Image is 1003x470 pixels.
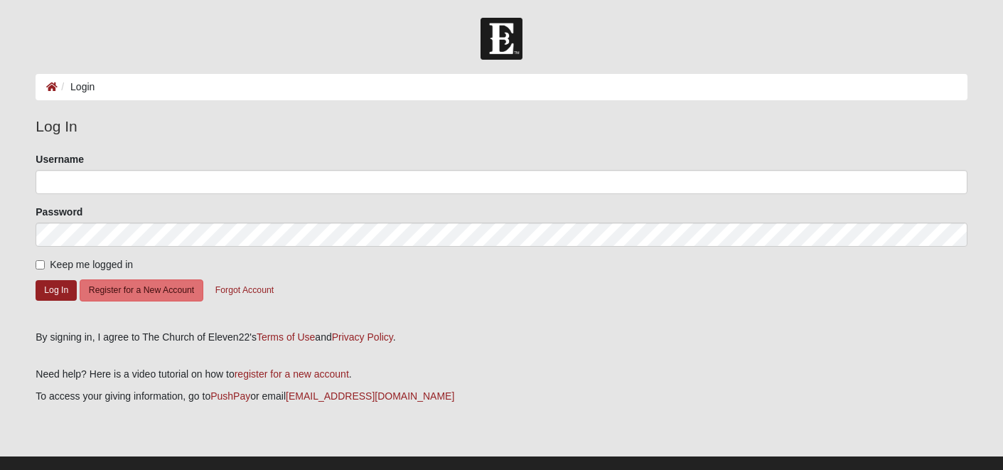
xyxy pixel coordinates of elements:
[36,367,967,382] p: Need help? Here is a video tutorial on how to .
[257,331,315,343] a: Terms of Use
[58,80,95,95] li: Login
[80,279,203,301] button: Register for a New Account
[206,279,283,301] button: Forgot Account
[36,330,967,345] div: By signing in, I agree to The Church of Eleven22's and .
[481,18,522,60] img: Church of Eleven22 Logo
[235,368,349,380] a: register for a new account
[36,205,82,219] label: Password
[286,390,454,402] a: [EMAIL_ADDRESS][DOMAIN_NAME]
[332,331,393,343] a: Privacy Policy
[50,259,133,270] span: Keep me logged in
[36,260,45,269] input: Keep me logged in
[36,115,967,138] legend: Log In
[210,390,250,402] a: PushPay
[36,280,77,301] button: Log In
[36,152,84,166] label: Username
[36,389,967,404] p: To access your giving information, go to or email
